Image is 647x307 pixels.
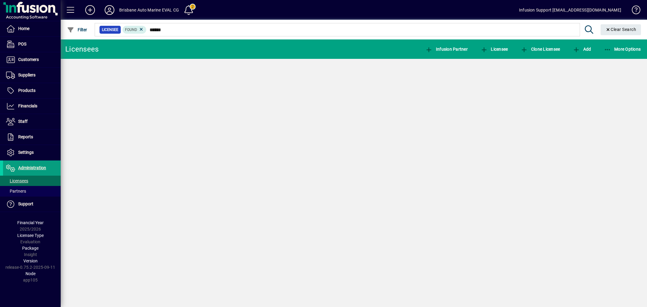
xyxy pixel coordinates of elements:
span: Financials [18,103,37,108]
span: Package [22,246,39,251]
span: Clone Licensee [521,47,560,52]
span: Node [25,271,35,276]
button: Infusion Partner [424,44,469,55]
button: Licensee [479,44,510,55]
a: Products [3,83,61,98]
a: Settings [3,145,61,160]
span: Financial Year [17,220,44,225]
a: Reports [3,130,61,145]
a: Knowledge Base [627,1,639,21]
span: Partners [6,189,26,194]
span: Clear Search [605,27,636,32]
a: POS [3,37,61,52]
span: Licensee [480,47,508,52]
button: Clone Licensee [519,44,561,55]
span: Licensee Type [17,233,44,238]
div: Infusion Support [EMAIL_ADDRESS][DOMAIN_NAME] [519,5,621,15]
span: Support [18,201,33,206]
a: Home [3,21,61,36]
a: Partners [3,186,61,196]
button: More Options [602,44,642,55]
span: Staff [18,119,28,124]
button: Add [80,5,100,15]
div: Licensees [65,44,99,54]
a: Financials [3,99,61,114]
span: Administration [18,165,46,170]
span: Home [18,26,29,31]
span: Customers [18,57,39,62]
span: Filter [67,27,87,32]
span: More Options [604,47,641,52]
span: Version [23,258,38,263]
button: Clear [601,24,641,35]
span: Products [18,88,35,93]
span: Found [125,28,137,32]
span: Suppliers [18,73,35,77]
button: Filter [66,24,89,35]
span: Licensee [102,27,118,33]
span: POS [18,42,26,46]
mat-chip: Found Status: Found [123,26,147,34]
button: Add [571,44,592,55]
a: Staff [3,114,61,129]
span: Licensees [6,178,28,183]
span: Infusion Partner [425,47,468,52]
span: Settings [18,150,34,155]
a: Customers [3,52,61,67]
div: Brisbane Auto Marine EVAL CG [119,5,179,15]
span: Add [573,47,591,52]
a: Support [3,197,61,212]
a: Licensees [3,176,61,186]
span: Reports [18,134,33,139]
button: Profile [100,5,119,15]
a: Suppliers [3,68,61,83]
